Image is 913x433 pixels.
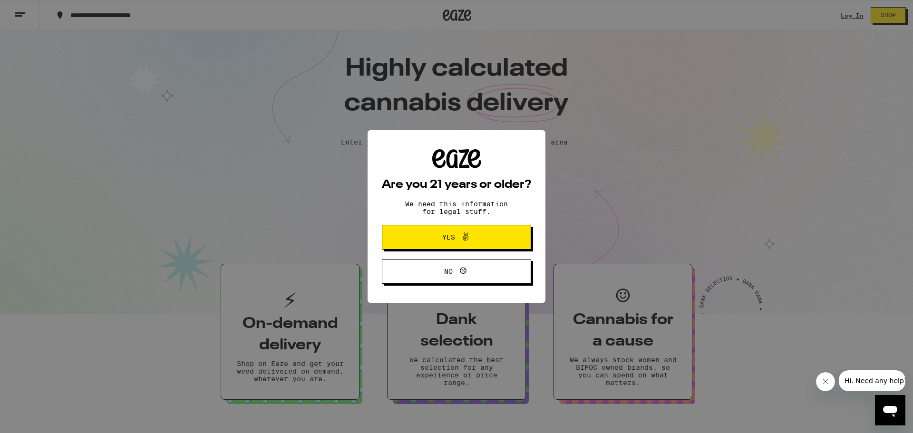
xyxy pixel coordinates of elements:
[839,370,905,391] iframe: Message from company
[397,200,516,215] p: We need this information for legal stuff.
[444,268,453,275] span: No
[6,7,68,14] span: Hi. Need any help?
[382,259,531,284] button: No
[816,372,835,391] iframe: Close message
[382,179,531,191] h2: Are you 21 years or older?
[875,395,905,425] iframe: Button to launch messaging window
[382,225,531,250] button: Yes
[442,234,455,241] span: Yes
